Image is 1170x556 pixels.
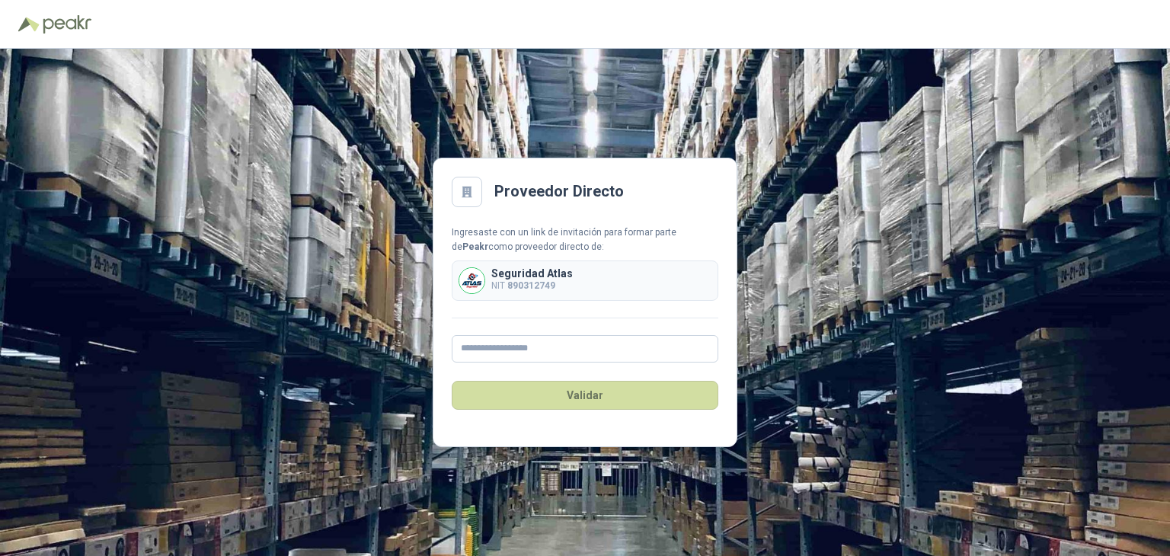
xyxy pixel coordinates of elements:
[452,225,718,254] div: Ingresaste con un link de invitación para formar parte de como proveedor directo de:
[43,15,91,34] img: Peakr
[462,241,488,252] b: Peakr
[491,268,573,279] p: Seguridad Atlas
[507,280,555,291] b: 890312749
[459,268,484,293] img: Company Logo
[18,17,40,32] img: Logo
[452,381,718,410] button: Validar
[491,279,573,293] p: NIT
[494,180,624,203] h2: Proveedor Directo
